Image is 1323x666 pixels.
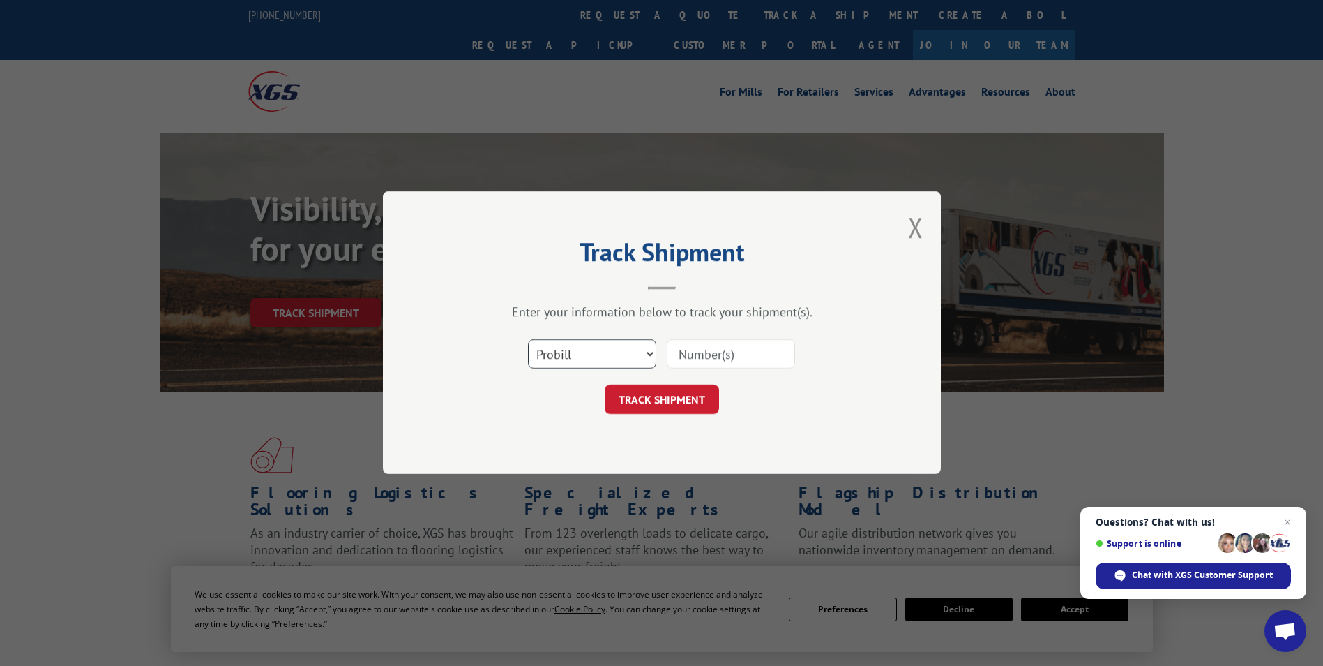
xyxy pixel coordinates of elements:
[1132,569,1273,582] span: Chat with XGS Customer Support
[908,209,923,246] button: Close modal
[605,385,719,415] button: TRACK SHIPMENT
[1096,538,1213,549] span: Support is online
[667,340,795,369] input: Number(s)
[453,304,871,320] div: Enter your information below to track your shipment(s).
[1264,610,1306,652] a: Open chat
[1096,517,1291,528] span: Questions? Chat with us!
[453,242,871,269] h2: Track Shipment
[1096,563,1291,589] span: Chat with XGS Customer Support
